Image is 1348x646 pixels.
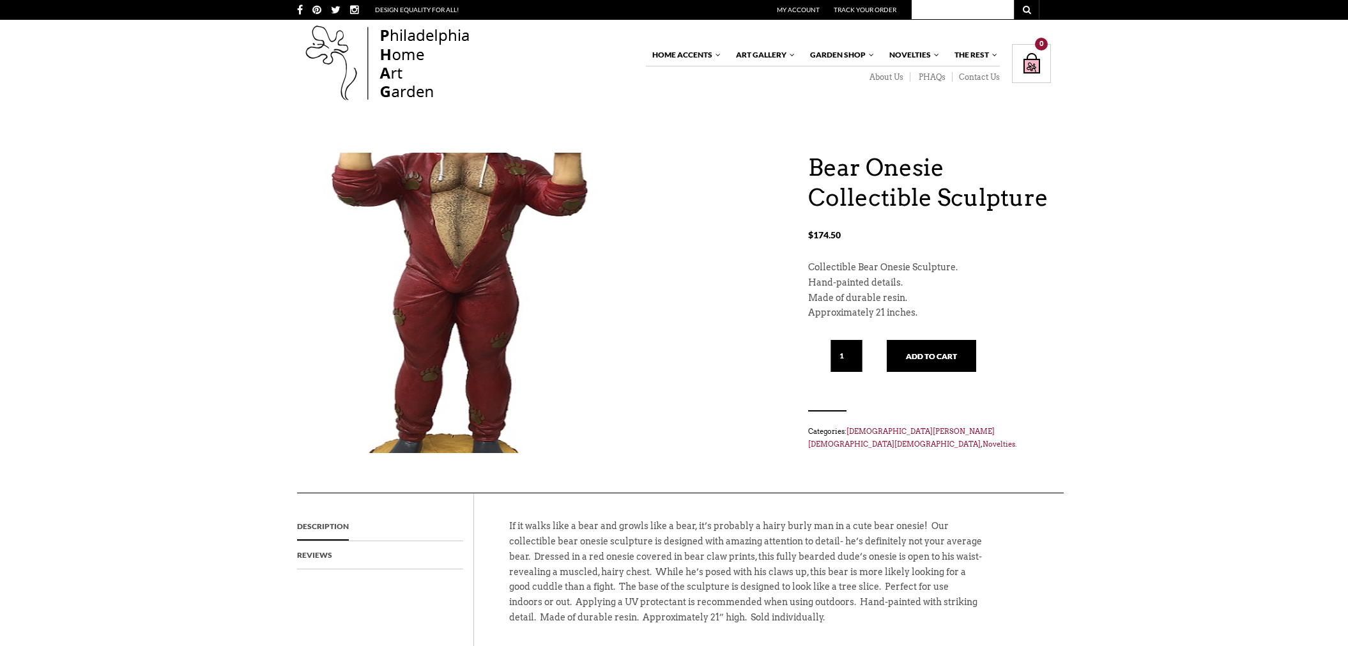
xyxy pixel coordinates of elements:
a: Art Gallery [730,44,796,66]
p: Approximately 21 inches. [808,305,1051,321]
a: [DEMOGRAPHIC_DATA][PERSON_NAME][DEMOGRAPHIC_DATA][DEMOGRAPHIC_DATA] [808,427,995,449]
a: Track Your Order [834,6,896,13]
a: The Rest [948,44,999,66]
p: If it walks like a bear and growls like a bear, it’s probably a hairy burly man in a cute bear on... [509,519,982,638]
h1: Bear Onesie Collectible Sculpture [808,153,1051,213]
a: Contact Us [953,72,1000,82]
p: Made of durable resin. [808,291,1051,306]
span: Categories: , . [808,424,1051,450]
p: Collectible Bear Onesie Sculpture. [808,260,1051,275]
img: 55-55310_thePHAGshop_Bear-Onesie-Sculpture.jpg [297,58,623,512]
a: Novelties [983,440,1015,449]
a: Reviews [297,541,332,569]
a: My Account [777,6,820,13]
a: About Us [861,72,910,82]
a: Garden Shop [804,44,875,66]
a: Novelties [883,44,940,66]
span: $ [808,229,813,240]
input: Qty [831,340,862,372]
p: Hand-painted details. [808,275,1051,291]
button: Add to cart [887,340,976,372]
bdi: 174.50 [808,229,841,240]
a: PHAQs [910,72,953,82]
a: Home Accents [646,44,722,66]
div: 0 [1035,38,1048,50]
a: Description [297,512,349,541]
